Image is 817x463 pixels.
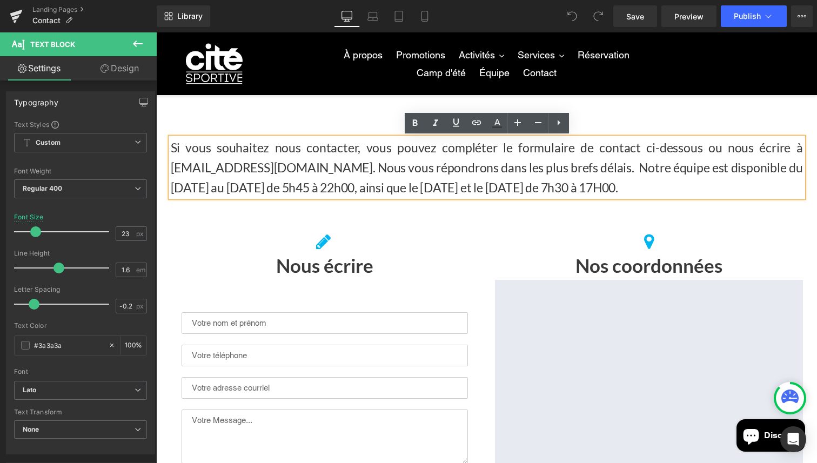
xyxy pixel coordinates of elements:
inbox-online-store-chat: Chat de la boutique en ligne Shopify [577,387,652,422]
span: Contact [367,35,400,46]
span: Library [177,11,203,21]
span: Services [361,17,399,29]
div: Typography [14,92,58,107]
a: Mobile [412,5,438,27]
input: Color [34,339,103,351]
div: Font [14,368,147,375]
input: Votre nom et prénom [25,280,312,301]
span: Publish [734,12,761,21]
span: em [136,266,145,273]
input: Votre adresse courriel [25,345,312,366]
h1: Nos coordonnées [339,219,647,247]
a: Design [81,56,159,80]
span: Save [626,11,644,22]
div: Text Transform [14,408,147,416]
a: À propos [182,14,232,31]
div: Font Weight [14,167,147,175]
a: Tablet [386,5,412,27]
h1: Nous écrire [15,219,323,247]
span: px [136,303,145,310]
a: Desktop [334,5,360,27]
div: Line Height [14,250,147,257]
span: Contact [32,16,61,25]
i: Lato [23,386,37,395]
button: Activités [297,14,353,31]
a: Landing Pages [32,5,157,14]
a: Contact [361,31,406,49]
div: Text Color [14,322,147,330]
span: Si vous souhaitez nous contacter, vous pouvez compléter le formulaire de contact ci-dessous ou no... [15,108,647,163]
img: citesportive [30,11,86,51]
span: Preview [674,11,704,22]
span: Text Block [30,40,75,49]
div: Font Size [14,213,44,221]
b: Custom [36,138,61,147]
span: Réservation [421,17,473,29]
span: Camp d'été [260,35,310,46]
span: Équipe [323,35,353,46]
b: None [23,425,39,433]
div: Letter Spacing [14,286,147,293]
span: Activités [303,17,339,29]
button: Redo [587,5,609,27]
button: More [791,5,813,27]
span: À propos [187,17,226,29]
button: Publish [721,5,787,27]
b: Regular 400 [23,184,63,192]
a: Camp d'été [255,31,315,49]
div: Open Intercom Messenger [780,426,806,452]
a: Réservation [416,14,479,31]
span: Promotions [240,17,289,29]
a: Équipe [318,31,359,49]
button: Undo [561,5,583,27]
input: Votre téléphone [25,312,312,334]
button: Services [356,14,413,31]
a: Promotions [235,14,294,31]
a: Preview [661,5,716,27]
div: Text Styles [14,120,147,129]
span: px [136,230,145,237]
div: % [120,336,146,355]
a: New Library [157,5,210,27]
a: Laptop [360,5,386,27]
